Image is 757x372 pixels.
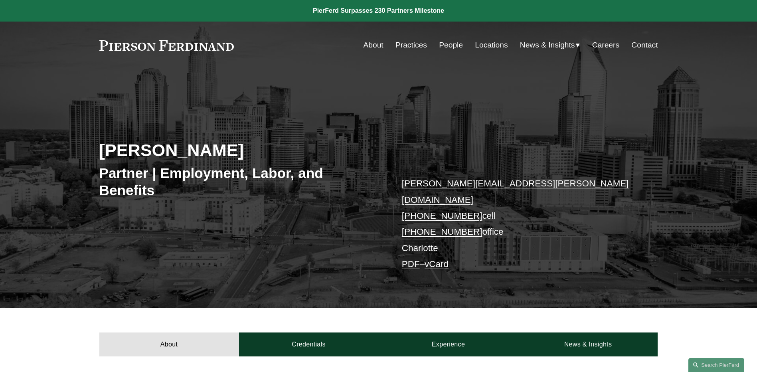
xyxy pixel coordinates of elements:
[402,178,629,204] a: [PERSON_NAME][EMAIL_ADDRESS][PERSON_NAME][DOMAIN_NAME]
[688,358,744,372] a: Search this site
[402,211,482,221] a: [PHONE_NUMBER]
[439,38,463,53] a: People
[631,38,658,53] a: Contact
[379,332,518,356] a: Experience
[99,140,379,160] h2: [PERSON_NAME]
[395,38,427,53] a: Practices
[402,259,420,269] a: PDF
[402,176,634,272] p: cell office Charlotte –
[99,164,379,199] h3: Partner | Employment, Labor, and Benefits
[239,332,379,356] a: Credentials
[402,227,482,237] a: [PHONE_NUMBER]
[475,38,508,53] a: Locations
[520,38,580,53] a: folder dropdown
[592,38,619,53] a: Careers
[364,38,383,53] a: About
[520,38,575,52] span: News & Insights
[518,332,658,356] a: News & Insights
[99,332,239,356] a: About
[425,259,449,269] a: vCard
